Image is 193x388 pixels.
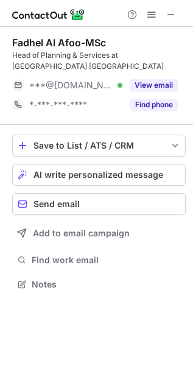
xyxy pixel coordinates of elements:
span: AI write personalized message [33,170,163,180]
button: Notes [12,276,186,293]
button: Add to email campaign [12,222,186,244]
button: save-profile-one-click [12,135,186,157]
span: Notes [32,279,181,290]
span: Send email [33,199,80,209]
div: Fadhel Al Afoo-MSc [12,37,106,49]
span: Add to email campaign [33,228,130,238]
img: ContactOut v5.3.10 [12,7,85,22]
button: Send email [12,193,186,215]
button: Reveal Button [130,99,178,111]
span: ***@[DOMAIN_NAME] [29,80,113,91]
div: Save to List / ATS / CRM [33,141,164,150]
div: Head of Planning & Services at [GEOGRAPHIC_DATA] [GEOGRAPHIC_DATA] [12,50,186,72]
button: AI write personalized message [12,164,186,186]
button: Find work email [12,252,186,269]
button: Reveal Button [130,79,178,91]
span: Find work email [32,255,181,266]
